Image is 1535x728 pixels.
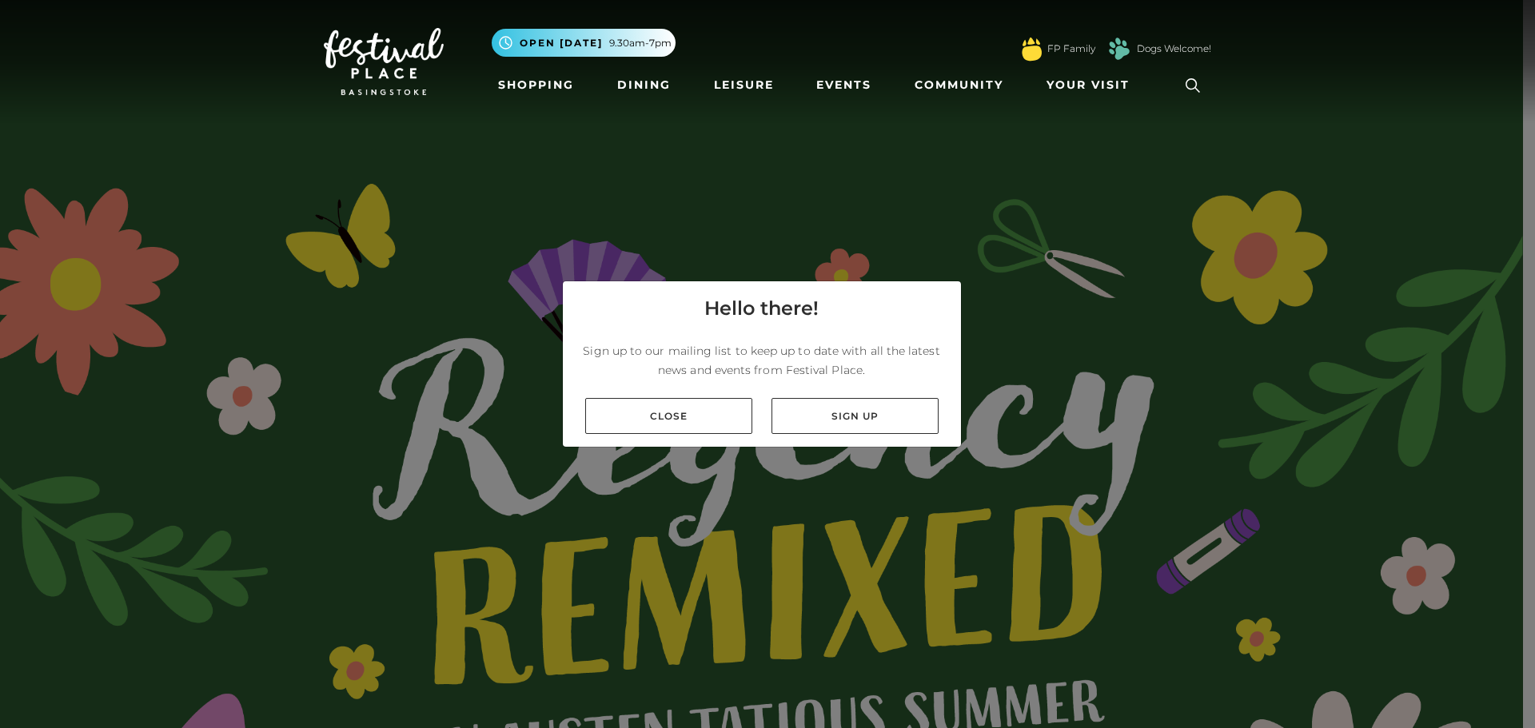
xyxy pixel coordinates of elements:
span: Open [DATE] [520,36,603,50]
span: 9.30am-7pm [609,36,672,50]
a: Community [908,70,1010,100]
img: Festival Place Logo [324,28,444,95]
a: Your Visit [1040,70,1144,100]
h4: Hello there! [704,294,819,323]
p: Sign up to our mailing list to keep up to date with all the latest news and events from Festival ... [576,341,948,380]
a: FP Family [1047,42,1095,56]
a: Dogs Welcome! [1137,42,1211,56]
a: Leisure [708,70,780,100]
a: Shopping [492,70,580,100]
a: Sign up [771,398,939,434]
span: Your Visit [1047,77,1130,93]
button: Open [DATE] 9.30am-7pm [492,29,676,57]
a: Events [810,70,878,100]
a: Dining [611,70,677,100]
a: Close [585,398,752,434]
